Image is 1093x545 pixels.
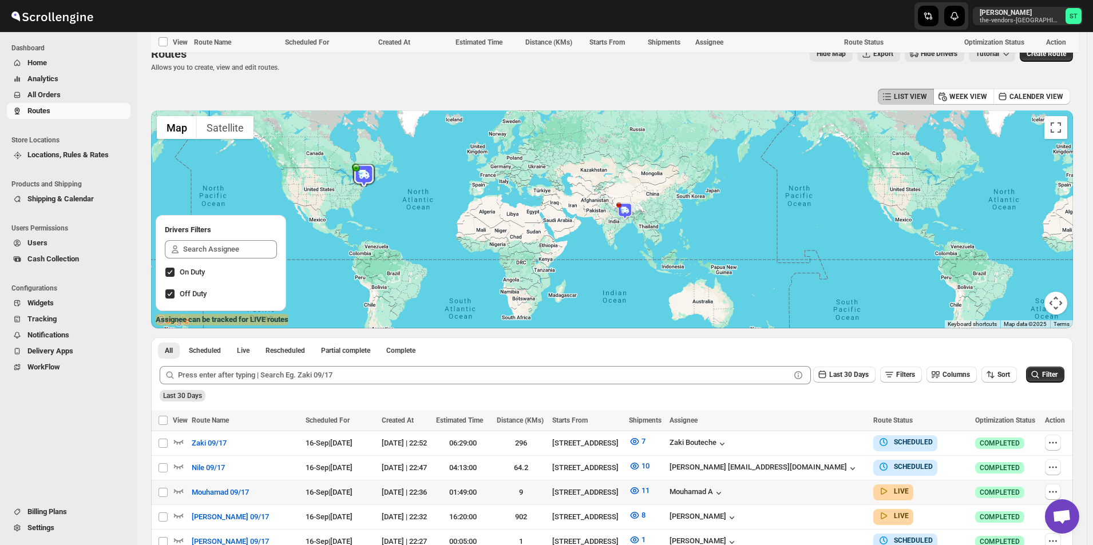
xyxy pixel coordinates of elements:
span: Distance (KMs) [525,38,572,46]
span: 16-Sep | [DATE] [306,463,353,472]
span: 16-Sep | [DATE] [306,488,353,496]
span: Columns [942,371,970,379]
span: Analytics [27,74,58,83]
div: 64.2 [497,462,546,474]
b: SCHEDULED [894,536,933,544]
button: LIST VIEW [878,89,934,105]
button: Delivery Apps [7,343,130,359]
button: WorkFlow [7,359,130,375]
button: Locations, Rules & Rates [7,147,130,163]
span: View [173,38,188,46]
button: 11 [622,482,656,500]
div: Mouhamad A [670,487,724,499]
button: Map camera controls [1044,292,1067,315]
button: Billing Plans [7,504,130,520]
div: 9 [497,487,546,498]
div: Zaki Bouteche [670,438,728,449]
span: Assignee [670,416,698,424]
button: WEEK VIEW [933,89,994,105]
span: Shipments [648,38,680,46]
span: All Orders [27,90,61,99]
button: Cash Collection [7,251,130,267]
span: Starts From [589,38,625,46]
div: [STREET_ADDRESS] [552,437,621,449]
span: Create Route [1027,49,1066,58]
span: Widgets [27,299,54,307]
button: Columns [926,367,977,383]
button: LIVE [878,510,909,522]
div: 01:49:00 [436,487,490,498]
span: COMPLETED [980,463,1020,472]
div: 902 [497,511,546,523]
h2: Drivers Filters [165,224,277,236]
span: Route Name [194,38,231,46]
button: 10 [622,457,656,475]
div: Open chat [1045,499,1079,534]
span: Products and Shipping [11,180,132,189]
button: Last 30 Days [813,367,876,383]
span: All [165,346,173,355]
img: Google [154,313,192,328]
button: Widgets [7,295,130,311]
span: WEEK VIEW [949,92,987,101]
button: [PERSON_NAME] [EMAIL_ADDRESS][DOMAIN_NAME] [670,463,858,474]
button: All Orders [7,87,130,103]
b: LIVE [894,512,909,520]
button: SCHEDULED [878,436,933,448]
span: [PERSON_NAME] 09/17 [192,511,269,523]
span: Scheduled For [306,416,350,424]
img: ScrollEngine [9,2,95,30]
span: Locations, Rules & Rates [27,150,109,159]
span: Last 30 Days [163,392,202,400]
span: On Duty [180,268,205,276]
span: Users [27,238,47,247]
span: Estimated Time [456,38,502,46]
button: [PERSON_NAME] [670,512,738,523]
span: Assignee [695,38,723,46]
span: Created At [378,38,410,46]
span: Settings [27,523,54,532]
button: [PERSON_NAME] 09/17 [185,508,276,526]
span: Scheduled [189,346,221,355]
button: CALENDER VIEW [993,89,1070,105]
span: Routes [151,47,187,61]
b: LIVE [894,487,909,495]
span: 1 [641,535,645,544]
span: Zaki 09/17 [192,437,227,449]
button: Keyboard shortcuts [948,320,997,328]
span: Simcha Trieger [1066,8,1082,24]
span: Sort [997,371,1010,379]
button: Export [857,46,900,62]
button: Filters [880,367,922,383]
button: 7 [622,432,652,451]
span: 10 [641,462,650,470]
span: View [173,416,188,424]
span: Filter [1042,371,1058,379]
span: Home [27,58,47,67]
button: Settings [7,520,130,536]
span: 7 [641,437,645,445]
span: Route Status [844,38,884,46]
text: ST [1070,13,1078,20]
span: 16-Sep | [DATE] [306,439,353,447]
span: LIST VIEW [894,92,927,101]
button: Tracking [7,311,130,327]
span: Starts From [552,416,588,424]
button: Create Route [1020,46,1073,62]
span: 11 [641,486,650,495]
button: Map action label [810,46,853,62]
span: Tracking [27,315,57,323]
span: Tutorial [976,50,999,58]
span: Estimated Time [436,416,483,424]
button: Hide Drivers [905,46,964,62]
b: SCHEDULED [894,463,933,471]
span: Mouhamad 09/17 [192,487,249,498]
span: Routes [27,106,50,115]
span: Nile 09/17 [192,462,225,474]
span: Rescheduled [266,346,305,355]
span: Users Permissions [11,224,132,233]
button: 8 [622,506,652,524]
span: 8 [641,511,645,519]
div: 06:29:00 [436,437,490,449]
